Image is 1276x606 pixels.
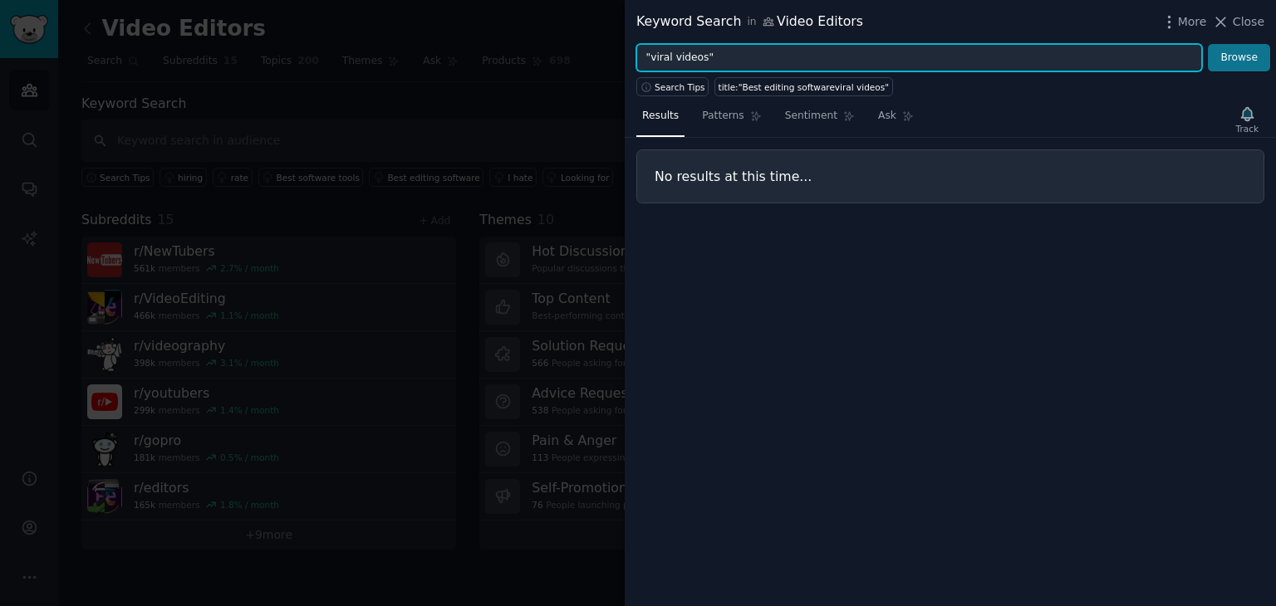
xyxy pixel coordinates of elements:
[872,103,920,137] a: Ask
[642,109,679,124] span: Results
[779,103,861,137] a: Sentiment
[636,77,709,96] button: Search Tips
[702,109,744,124] span: Patterns
[785,109,837,124] span: Sentiment
[1212,13,1264,31] button: Close
[878,109,896,124] span: Ask
[1208,44,1270,72] button: Browse
[747,15,756,30] span: in
[714,77,892,96] a: title:"Best editing softwareviral videos"
[696,103,767,137] a: Patterns
[636,103,685,137] a: Results
[636,12,863,32] div: Keyword Search Video Editors
[655,81,705,93] span: Search Tips
[636,44,1202,72] input: Try a keyword related to your business
[1233,13,1264,31] span: Close
[719,81,889,93] div: title:"Best editing softwareviral videos"
[655,168,1246,185] h3: No results at this time...
[1161,13,1207,31] button: More
[1178,13,1207,31] span: More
